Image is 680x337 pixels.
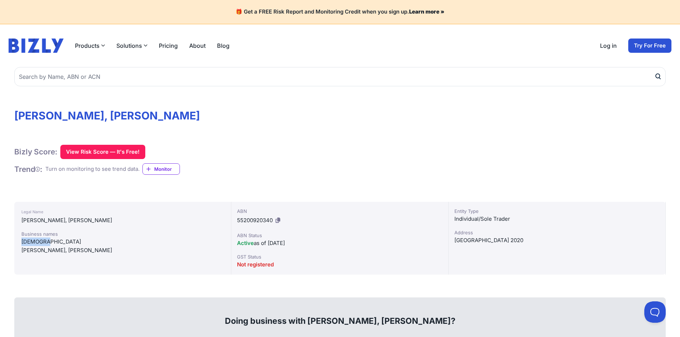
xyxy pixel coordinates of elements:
[116,41,147,50] button: Solutions
[237,232,442,239] div: ABN Status
[21,246,224,255] div: [PERSON_NAME], [PERSON_NAME]
[14,147,57,157] h1: Bizly Score:
[409,8,444,15] a: Learn more »
[237,239,442,247] div: as of [DATE]
[189,41,206,50] a: About
[454,236,660,245] div: [GEOGRAPHIC_DATA] 2020
[75,41,105,50] button: Products
[14,164,42,174] h1: Trend :
[14,67,666,86] input: Search by Name, ABN or ACN
[45,165,140,173] div: Turn on monitoring to see trend data.
[454,215,660,223] div: Individual/Sole Trader
[600,41,617,50] a: Log in
[644,301,666,323] iframe: Toggle Customer Support
[14,109,666,122] h1: [PERSON_NAME], [PERSON_NAME]
[21,216,224,225] div: [PERSON_NAME], [PERSON_NAME]
[237,261,274,268] span: Not registered
[21,238,224,246] div: [DEMOGRAPHIC_DATA]
[154,165,180,173] span: Monitor
[237,217,273,224] span: 55200920340
[628,39,671,53] a: Try For Free
[60,145,145,159] button: View Risk Score — It's Free!
[237,208,442,215] div: ABN
[21,208,224,216] div: Legal Name
[9,9,671,15] h4: 🎁 Get a FREE Risk Report and Monitoring Credit when you sign up.
[21,230,224,238] div: Business names
[217,41,230,50] a: Blog
[237,240,254,246] span: Active
[237,253,442,260] div: GST Status
[142,163,180,175] a: Monitor
[454,208,660,215] div: Entity Type
[454,229,660,236] div: Address
[159,41,178,50] a: Pricing
[22,304,658,327] div: Doing business with [PERSON_NAME], [PERSON_NAME]?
